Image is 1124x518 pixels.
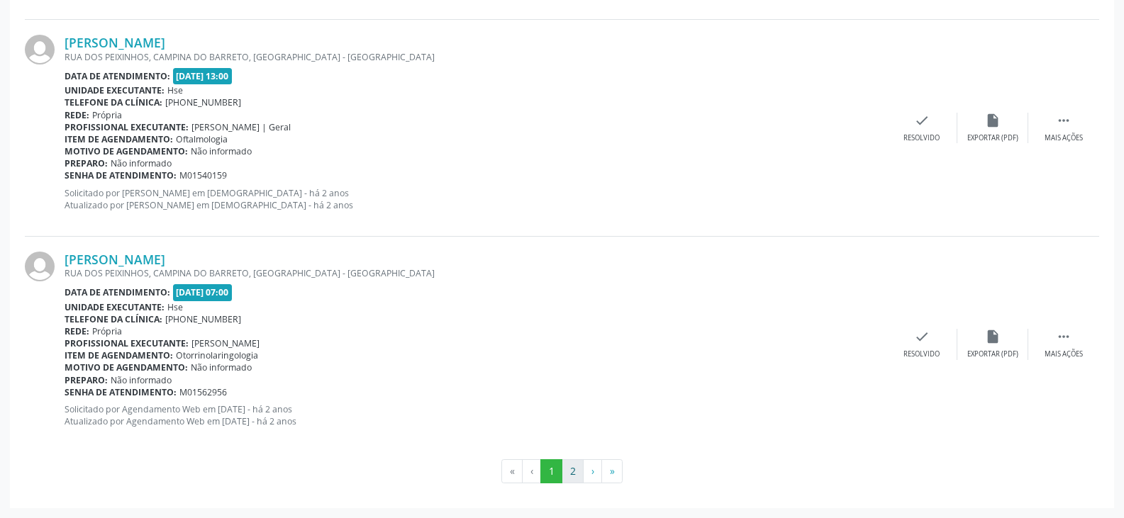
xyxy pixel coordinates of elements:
[601,459,623,483] button: Go to last page
[191,337,260,349] span: [PERSON_NAME]
[65,361,188,373] b: Motivo de agendamento:
[65,313,162,325] b: Telefone da clínica:
[65,121,189,133] b: Profissional executante:
[65,35,165,50] a: [PERSON_NAME]
[173,284,233,300] span: [DATE] 07:00
[967,349,1018,359] div: Exportar (PDF)
[165,96,241,108] span: [PHONE_NUMBER]
[191,361,252,373] span: Não informado
[65,267,886,279] div: RUA DOS PEIXINHOS, CAMPINA DO BARRETO, [GEOGRAPHIC_DATA] - [GEOGRAPHIC_DATA]
[176,349,258,361] span: Otorrinolaringologia
[562,459,584,483] button: Go to page 2
[1045,133,1083,143] div: Mais ações
[176,133,228,145] span: Oftalmologia
[65,337,189,349] b: Profissional executante:
[25,35,55,64] img: img
[111,157,172,169] span: Não informado
[173,68,233,84] span: [DATE] 13:00
[65,109,89,121] b: Rede:
[167,84,183,96] span: Hse
[985,329,1001,344] i: insert_drive_file
[903,349,940,359] div: Resolvido
[65,145,188,157] b: Motivo de agendamento:
[65,187,886,211] p: Solicitado por [PERSON_NAME] em [DEMOGRAPHIC_DATA] - há 2 anos Atualizado por [PERSON_NAME] em [D...
[583,459,602,483] button: Go to next page
[1056,329,1072,344] i: 
[540,459,562,483] button: Go to page 1
[903,133,940,143] div: Resolvido
[65,51,886,63] div: RUA DOS PEIXINHOS, CAMPINA DO BARRETO, [GEOGRAPHIC_DATA] - [GEOGRAPHIC_DATA]
[65,386,177,398] b: Senha de atendimento:
[65,169,177,181] b: Senha de atendimento:
[1045,349,1083,359] div: Mais ações
[65,96,162,108] b: Telefone da clínica:
[914,329,930,344] i: check
[179,169,227,181] span: M01540159
[914,113,930,128] i: check
[25,459,1099,483] ul: Pagination
[25,252,55,281] img: img
[65,157,108,169] b: Preparo:
[65,325,89,337] b: Rede:
[167,301,183,313] span: Hse
[179,386,227,398] span: M01562956
[111,374,172,386] span: Não informado
[967,133,1018,143] div: Exportar (PDF)
[191,121,291,133] span: [PERSON_NAME] | Geral
[65,84,165,96] b: Unidade executante:
[92,109,122,121] span: Própria
[65,70,170,82] b: Data de atendimento:
[65,252,165,267] a: [PERSON_NAME]
[165,313,241,325] span: [PHONE_NUMBER]
[985,113,1001,128] i: insert_drive_file
[191,145,252,157] span: Não informado
[1056,113,1072,128] i: 
[65,133,173,145] b: Item de agendamento:
[65,374,108,386] b: Preparo:
[65,286,170,298] b: Data de atendimento:
[92,325,122,337] span: Própria
[65,349,173,361] b: Item de agendamento:
[65,301,165,313] b: Unidade executante:
[65,403,886,427] p: Solicitado por Agendamento Web em [DATE] - há 2 anos Atualizado por Agendamento Web em [DATE] - h...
